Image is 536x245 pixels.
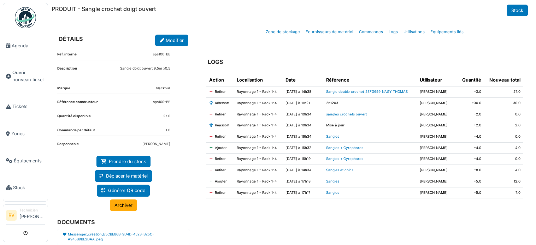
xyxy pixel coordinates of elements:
[6,208,45,225] a: RV Technicien[PERSON_NAME]
[57,52,77,60] dt: Ref. interne
[97,185,150,196] a: Générer QR code
[484,74,523,86] th: Nouveau total
[234,142,283,154] td: Rayonnage 1 - Rack 1-4
[326,112,367,116] a: sangles crochets ouvert
[326,146,363,150] a: Sangles + Gyrophares
[206,74,234,86] th: Action
[417,74,458,86] th: Utilisateur
[323,120,417,131] td: Mise à jour
[458,86,484,98] td: -3.0
[142,142,170,147] dd: [PERSON_NAME]
[417,154,458,165] td: [PERSON_NAME]
[417,187,458,198] td: [PERSON_NAME]
[206,86,234,98] td: Retirer
[263,24,303,40] a: Zone de stockage
[206,120,234,131] td: Réassort
[458,131,484,143] td: -4.0
[3,147,48,174] a: Équipements
[356,24,386,40] a: Commandes
[234,86,283,98] td: Rayonnage 1 - Rack 1-4
[484,120,523,131] td: 2.0
[458,154,484,165] td: -4.0
[283,187,323,198] td: [DATE] à 17h17
[11,130,45,137] span: Zones
[12,42,45,49] span: Agenda
[458,120,484,131] td: +2.0
[484,187,523,198] td: 7.0
[417,165,458,176] td: [PERSON_NAME]
[428,24,466,40] a: Equipements liés
[234,109,283,120] td: Rayonnage 1 - Rack 1-4
[206,165,234,176] td: Retirer
[19,208,45,213] div: Technicien
[208,59,223,65] h6: LOGS
[458,187,484,198] td: -5.0
[234,187,283,198] td: Rayonnage 1 - Rack 1-4
[13,184,45,191] span: Stock
[484,86,523,98] td: 27.0
[484,176,523,187] td: 12.0
[484,142,523,154] td: 4.0
[323,74,417,86] th: Référence
[12,69,45,83] span: Ouvrir nouveau ticket
[166,128,170,133] dd: 1.0
[283,109,323,120] td: [DATE] à 10h34
[283,154,323,165] td: [DATE] à 16h19
[19,208,45,223] li: [PERSON_NAME]
[206,142,234,154] td: Ajouter
[507,5,528,16] a: Stock
[3,120,48,147] a: Zones
[283,120,323,131] td: [DATE] à 10h34
[234,165,283,176] td: Rayonnage 1 - Rack 1-4
[68,232,184,242] a: Messenger_creation_E5CBE86B-9D4D-4523-B25C-A945B9BE2DAA.jpeg
[153,52,170,57] dd: sps100-BB
[484,109,523,120] td: 0.0
[283,131,323,143] td: [DATE] à 16h34
[458,98,484,109] td: +30.0
[401,24,428,40] a: Utilisations
[206,109,234,120] td: Retirer
[120,66,170,71] p: Sangle doigt ouvert 9.5m x0.5
[3,32,48,59] a: Agenda
[57,86,70,94] dt: Marque
[57,100,98,108] dt: Référence constructeur
[283,86,323,98] td: [DATE] à 14h38
[57,66,77,80] dt: Description
[206,154,234,165] td: Retirer
[57,219,184,226] h6: DOCUMENTS
[12,103,45,110] span: Tickets
[326,168,353,172] a: Sangles et coins
[458,165,484,176] td: -8.0
[206,131,234,143] td: Retirer
[206,98,234,109] td: Réassort
[326,90,408,94] a: Sangle double crochet_2EFG659_NAGY THOMAS
[163,114,170,119] dd: 27.0
[3,59,48,93] a: Ouvrir nouveau ticket
[110,199,137,211] a: Archiver
[417,176,458,187] td: [PERSON_NAME]
[234,74,283,86] th: Localisation
[206,187,234,198] td: Retirer
[326,135,339,138] a: Sangles
[458,74,484,86] th: Quantité
[234,120,283,131] td: Rayonnage 1 - Rack 1-4
[6,210,17,221] li: RV
[484,98,523,109] td: 30.0
[326,157,363,161] a: Sangles + Gyrophares
[3,174,48,202] a: Stock
[458,142,484,154] td: +4.0
[283,98,323,109] td: [DATE] à 11h21
[417,86,458,98] td: [PERSON_NAME]
[417,131,458,143] td: [PERSON_NAME]
[234,154,283,165] td: Rayonnage 1 - Rack 1-4
[326,179,339,183] a: Sangles
[234,131,283,143] td: Rayonnage 1 - Rack 1-4
[484,131,523,143] td: 0.0
[386,24,401,40] a: Logs
[417,98,458,109] td: [PERSON_NAME]
[283,74,323,86] th: Date
[153,100,170,105] dd: sps100-BB
[95,170,152,182] a: Déplacer le matériel
[458,176,484,187] td: +5.0
[206,176,234,187] td: Ajouter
